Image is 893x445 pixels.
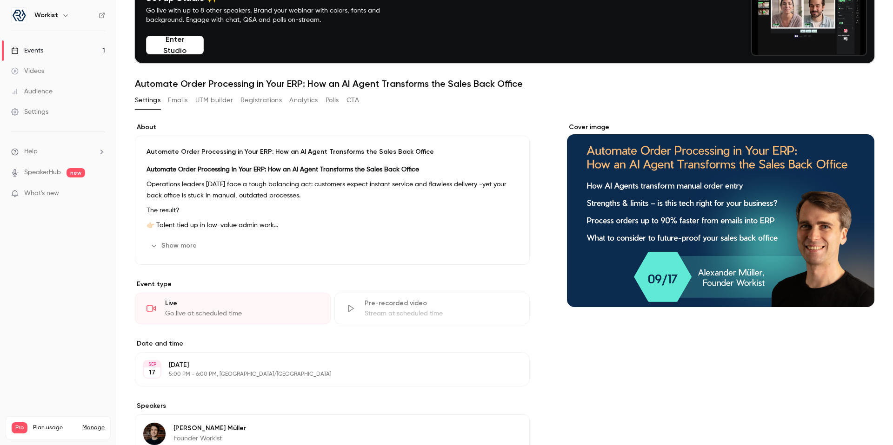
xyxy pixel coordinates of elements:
[147,179,518,201] p: Operations leaders [DATE] face a tough balancing act: customers expect instant service and flawle...
[240,93,282,108] button: Registrations
[11,107,48,117] div: Settings
[24,168,61,177] a: SpeakerHub
[149,368,155,377] p: 17
[147,166,419,173] strong: Automate Order Processing in Your ERP: How an AI Agent Transforms the Sales Back Office
[365,309,519,318] div: Stream at scheduled time
[135,293,331,324] div: LiveGo live at scheduled time
[169,371,480,378] p: 5:00 PM - 6:00 PM, [GEOGRAPHIC_DATA]/[GEOGRAPHIC_DATA]
[34,11,58,20] h6: Workist
[11,147,105,157] li: help-dropdown-opener
[135,93,160,108] button: Settings
[168,93,187,108] button: Emails
[135,78,874,89] h1: Automate Order Processing in Your ERP: How an AI Agent Transforms the Sales Back Office
[146,6,402,25] p: Go live with up to 8 other speakers. Brand your webinar with colors, fonts and background. Engage...
[334,293,530,324] div: Pre-recorded videoStream at scheduled time
[11,46,43,55] div: Events
[135,123,530,132] label: About
[135,401,530,411] label: Speakers
[365,299,519,308] div: Pre-recorded video
[12,422,27,433] span: Pro
[11,87,53,96] div: Audience
[67,168,85,177] span: new
[24,189,59,198] span: What's new
[94,190,105,198] iframe: Noticeable Trigger
[143,423,166,445] img: Alexander Müller
[33,424,77,432] span: Plan usage
[146,36,204,54] button: Enter Studio
[347,93,359,108] button: CTA
[165,299,319,308] div: Live
[195,93,233,108] button: UTM builder
[144,361,160,367] div: SEP
[165,309,319,318] div: Go live at scheduled time
[147,220,518,231] p: 👉🏻 Talent tied up in low-value admin work
[173,424,246,433] p: [PERSON_NAME] Müller
[173,434,246,443] p: Founder Workist
[289,93,318,108] button: Analytics
[147,205,518,216] p: The result?
[169,360,480,370] p: [DATE]
[147,147,518,157] p: Automate Order Processing in Your ERP: How an AI Agent Transforms the Sales Back Office
[135,339,530,348] label: Date and time
[82,424,105,432] a: Manage
[135,280,530,289] p: Event type
[12,8,27,23] img: Workist
[11,66,44,76] div: Videos
[326,93,339,108] button: Polls
[567,123,874,307] section: Cover image
[567,123,874,132] label: Cover image
[24,147,38,157] span: Help
[147,238,202,253] button: Show more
